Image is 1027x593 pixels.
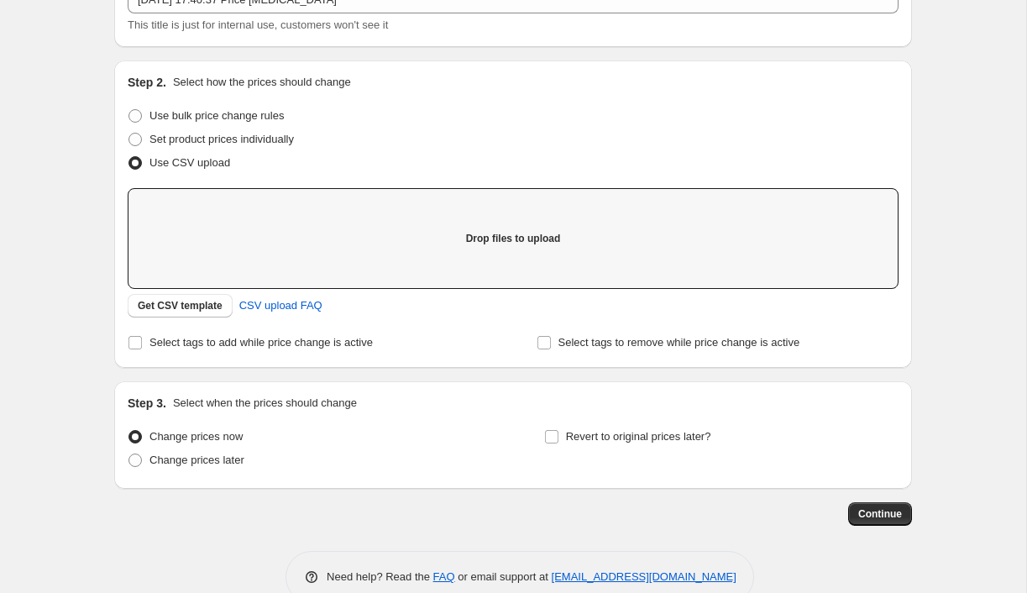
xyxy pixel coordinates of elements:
h2: Step 3. [128,395,166,412]
span: or email support at [455,570,552,583]
span: Select tags to add while price change is active [149,336,373,349]
span: This title is just for internal use, customers won't see it [128,18,388,31]
span: Select tags to remove while price change is active [558,336,800,349]
span: Get CSV template [138,299,223,312]
span: Change prices later [149,454,244,466]
p: Select how the prices should change [173,74,351,91]
a: [EMAIL_ADDRESS][DOMAIN_NAME] [552,570,736,583]
a: CSV upload FAQ [229,292,333,319]
h2: Step 2. [128,74,166,91]
span: Change prices now [149,430,243,443]
span: Use bulk price change rules [149,109,284,122]
span: Revert to original prices later? [566,430,711,443]
span: Use CSV upload [149,156,230,169]
span: Continue [858,507,902,521]
span: Need help? Read the [327,570,433,583]
span: Add files [492,232,535,245]
span: Set product prices individually [149,133,294,145]
button: Continue [848,502,912,526]
a: FAQ [433,570,455,583]
span: CSV upload FAQ [239,297,322,314]
button: Get CSV template [128,294,233,317]
p: Select when the prices should change [173,395,357,412]
button: Add files [482,227,545,250]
